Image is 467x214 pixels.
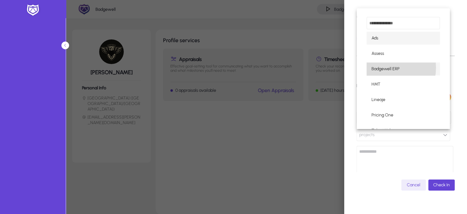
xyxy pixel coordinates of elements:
span: Talent Hub [372,127,392,134]
span: Lineaje [372,96,385,103]
mat-option: Assess [367,47,440,60]
span: Ads [372,34,378,42]
mat-option: Ads [367,32,440,45]
mat-option: Lineaje [367,93,440,106]
span: Assess [372,50,384,57]
input: dropdown search [367,17,440,29]
mat-option: Talent Hub [367,124,440,137]
span: Pricing One [372,111,393,119]
mat-option: Badgewell ERP [367,63,440,75]
mat-option: HMT [367,78,440,91]
mat-option: Pricing One [367,109,440,122]
span: HMT [372,81,380,88]
span: Badgewell ERP [372,65,399,73]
